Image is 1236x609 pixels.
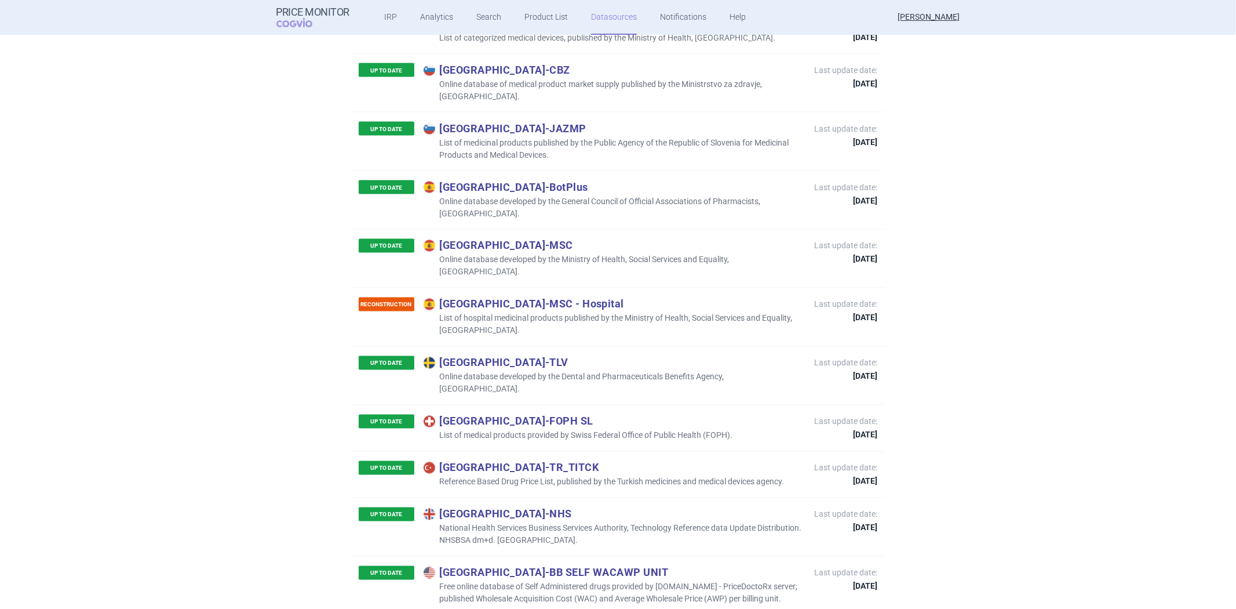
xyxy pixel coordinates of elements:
img: Switzerland [424,416,435,427]
img: Spain [424,182,435,193]
p: UP TO DATE [359,566,414,580]
p: Last update date: [815,357,878,380]
p: [GEOGRAPHIC_DATA] - JAZMP [424,122,803,135]
p: [GEOGRAPHIC_DATA] - MSC - Hospital [424,298,803,310]
p: Last update date: [815,123,878,146]
p: UP TO DATE [359,239,414,253]
p: Last update date: [815,509,878,532]
p: Online database developed by the General Council of Official Associations of Pharmacists, [GEOGRA... [424,195,803,220]
img: Sweden [424,357,435,369]
p: List of hospital medicinal products published by the Ministry of Health, Social Services and Equa... [424,313,803,337]
strong: [DATE] [815,431,878,439]
strong: [DATE] [815,197,878,205]
p: [GEOGRAPHIC_DATA] - MSC [424,239,803,252]
p: National Health Services Business Services Authority, Technology Reference data Update Distributi... [424,523,803,547]
span: COGVIO [276,18,329,27]
p: Last update date: [815,64,878,88]
p: UP TO DATE [359,356,414,370]
p: RECONSTRUCTION [359,298,414,311]
strong: [DATE] [815,138,878,146]
p: Last update date: [815,416,878,439]
strong: [DATE] [815,524,878,532]
img: Spain [424,240,435,252]
p: [GEOGRAPHIC_DATA] - BB SELF WACAWP UNIT [424,566,803,579]
p: [GEOGRAPHIC_DATA] - NHS [424,507,803,520]
p: Online database developed by the Dental and Pharmaceuticals Benefits Agency, [GEOGRAPHIC_DATA]. [424,371,803,396]
p: UP TO DATE [359,122,414,136]
p: [GEOGRAPHIC_DATA] - BotPlus [424,180,803,193]
img: United States [424,567,435,579]
p: Reference Based Drug Price List, published by the Turkish medicines and medical devices agency. [424,476,785,488]
p: [GEOGRAPHIC_DATA] - TR_TITCK [424,461,785,474]
p: Online database developed by the Ministry of Health, Social Services and Equality, [GEOGRAPHIC_DA... [424,254,803,278]
p: Last update date: [815,182,878,205]
strong: [DATE] [815,314,878,322]
strong: Price Monitor [276,6,350,18]
p: [GEOGRAPHIC_DATA] - TLV [424,356,803,369]
img: Slovenia [424,123,435,135]
p: List of medicinal products published by the Public Agency of the Republic of Slovenia for Medicin... [424,137,803,161]
strong: [DATE] [815,582,878,590]
img: United Kingdom [424,509,435,520]
p: Last update date: [815,240,878,263]
p: Free online database of Self Administered drugs provided by [DOMAIN_NAME] - PriceDoctoRx server; ... [424,581,803,606]
strong: [DATE] [815,255,878,263]
p: UP TO DATE [359,507,414,521]
p: UP TO DATE [359,415,414,429]
p: [GEOGRAPHIC_DATA] - CBZ [424,63,803,76]
a: Price MonitorCOGVIO [276,6,350,28]
p: UP TO DATE [359,461,414,475]
p: [GEOGRAPHIC_DATA] - FOPH SL [424,415,733,427]
strong: [DATE] [815,372,878,380]
img: Spain [424,299,435,310]
p: List of categorized medical devices, published by the Ministry of Health, [GEOGRAPHIC_DATA]. [424,32,776,44]
strong: [DATE] [815,477,878,485]
p: Online database of medical product market supply published by the Ministrstvo za zdravje, [GEOGRA... [424,78,803,103]
p: Last update date: [815,567,878,590]
strong: [DATE] [815,33,878,41]
p: List of medical products provided by Swiss Federal Office of Public Health (FOPH). [424,430,733,442]
p: Last update date: [815,299,878,322]
p: Last update date: [815,462,878,485]
img: Turkey [424,462,435,474]
strong: [DATE] [815,79,878,88]
img: Slovenia [424,64,435,76]
p: UP TO DATE [359,63,414,77]
p: UP TO DATE [359,180,414,194]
